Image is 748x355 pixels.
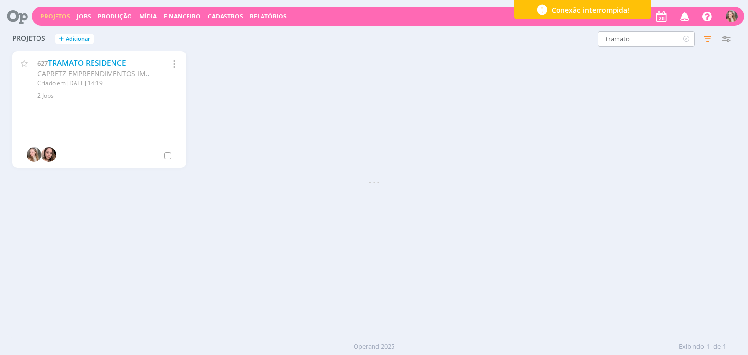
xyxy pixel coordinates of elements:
[205,13,246,20] button: Cadastros
[98,12,132,20] a: Produção
[161,13,204,20] button: Financeiro
[706,342,710,352] span: 1
[208,12,243,20] span: Cadastros
[726,10,738,22] img: G
[37,69,201,78] span: CAPRETZ EMPREENDIMENTOS IMOBILIARIOS LTDA
[27,147,41,162] img: G
[59,34,64,44] span: +
[552,5,629,15] span: Conexão interrompida!
[136,13,160,20] button: Mídia
[95,13,135,20] button: Produção
[725,8,738,25] button: G
[37,13,73,20] button: Projetos
[139,12,157,20] a: Mídia
[723,342,726,352] span: 1
[679,342,704,352] span: Exibindo
[40,12,70,20] a: Projetos
[12,35,45,43] span: Projetos
[37,59,48,68] span: 627
[164,12,201,20] a: Financeiro
[77,12,91,20] a: Jobs
[55,34,94,44] button: +Adicionar
[37,79,152,88] div: Criado em [DATE] 14:19
[713,342,721,352] span: de
[247,13,290,20] button: Relatórios
[250,12,287,20] a: Relatórios
[74,13,94,20] button: Jobs
[7,177,740,187] div: - - -
[598,31,695,47] input: Busca
[48,58,126,68] a: TRAMATO RESIDENCE
[37,91,174,100] div: 2 Jobs
[66,36,90,42] span: Adicionar
[41,147,56,162] img: T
